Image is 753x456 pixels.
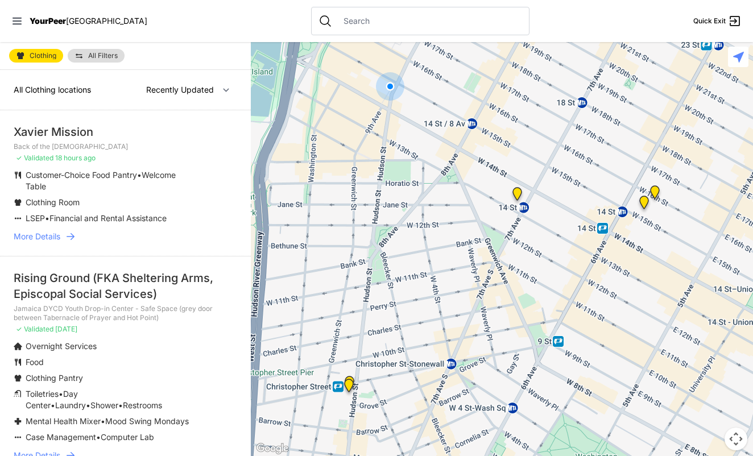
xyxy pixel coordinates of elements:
[337,15,522,27] input: Search
[14,231,237,242] a: More Details
[30,52,56,59] span: Clothing
[30,16,66,26] span: YourPeer
[510,187,524,205] div: Church of the Village
[45,213,49,223] span: •
[693,14,742,28] a: Quick Exit
[26,170,137,180] span: Customer-Choice Food Pantry
[88,52,118,59] span: All Filters
[86,400,90,410] span: •
[14,231,60,242] span: More Details
[376,72,404,101] div: You are here!
[137,170,142,180] span: •
[55,400,86,410] span: Laundry
[26,389,59,399] span: Toiletries
[14,270,237,302] div: Rising Ground (FKA Sheltering Arms, Episcopal Social Services)
[637,196,651,214] div: Back of the Church
[118,400,123,410] span: •
[105,416,189,426] span: Mood Swing Mondays
[16,154,53,162] span: ✓ Validated
[30,18,147,24] a: YourPeer[GEOGRAPHIC_DATA]
[51,400,55,410] span: •
[55,325,77,333] span: [DATE]
[26,341,97,351] span: Overnight Services
[26,416,101,426] span: Mental Health Mixer
[26,213,45,223] span: LSEP
[342,379,356,397] div: Greenwich Village
[693,16,726,26] span: Quick Exit
[66,16,147,26] span: [GEOGRAPHIC_DATA]
[14,124,237,140] div: Xavier Mission
[101,432,154,442] span: Computer Lab
[16,325,53,333] span: ✓ Validated
[68,49,125,63] a: All Filters
[14,142,237,151] p: Back of the [DEMOGRAPHIC_DATA]
[26,373,83,383] span: Clothing Pantry
[14,85,91,94] span: All Clothing locations
[26,432,96,442] span: Case Management
[254,441,291,456] a: Open this area in Google Maps (opens a new window)
[14,304,237,322] p: Jamaica DYCD Youth Drop-in Center - Safe Space (grey door between Tabernacle of Prayer and Hot Po...
[59,389,63,399] span: •
[725,428,747,450] button: Map camera controls
[9,49,63,63] a: Clothing
[26,197,80,207] span: Clothing Room
[123,400,162,410] span: Restrooms
[101,416,105,426] span: •
[648,185,662,204] div: Church of St. Francis Xavier - Front Entrance
[342,376,357,394] div: Art and Acceptance LGBTQIA2S+ Program
[254,441,291,456] img: Google
[55,154,96,162] span: 18 hours ago
[90,400,118,410] span: Shower
[96,432,101,442] span: •
[26,357,44,367] span: Food
[49,213,167,223] span: Financial and Rental Assistance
